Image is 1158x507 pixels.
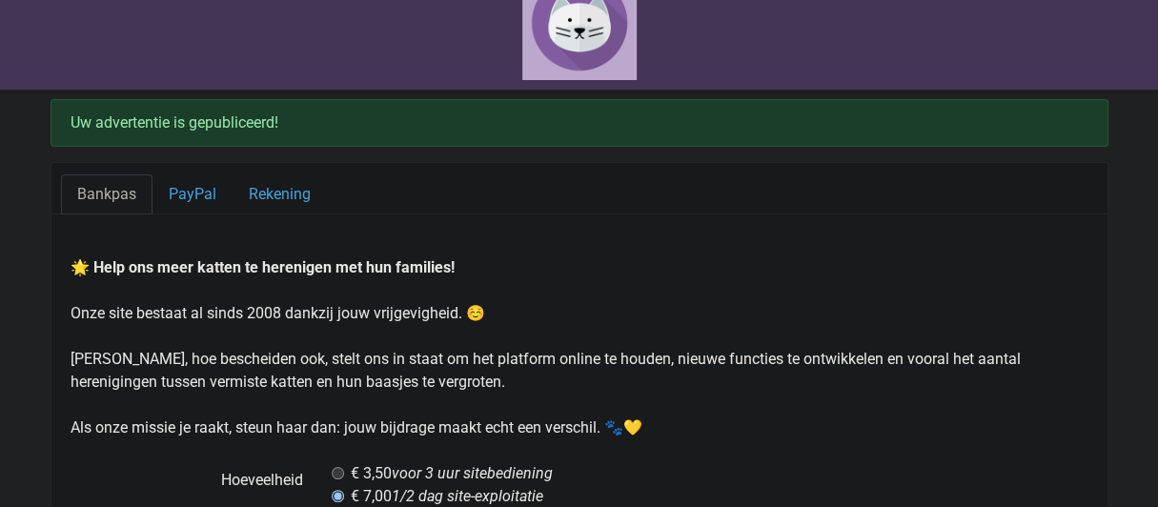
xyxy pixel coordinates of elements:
[392,464,553,482] font: voor 3 uur sitebediening
[71,418,642,436] font: Als onze missie je raakt, steun haar dan: jouw bijdrage maakt echt een verschil. 🐾💛
[351,464,392,482] font: € 3,50
[71,258,455,276] font: 🌟 Help ons meer katten te herenigen met hun families!
[71,304,485,322] font: Onze site bestaat al sinds 2008 dankzij jouw vrijgevigheid. ☺️
[77,185,136,203] font: Bankpas
[169,185,216,203] font: PayPal
[351,487,392,505] font: € 7,00
[221,471,303,489] font: Hoeveelheid
[392,487,543,505] font: 1/2 dag site-exploitatie
[71,350,1021,391] font: [PERSON_NAME], hoe bescheiden ook, stelt ons in staat om het platform online te houden, nieuwe fu...
[249,185,311,203] font: Rekening
[71,113,278,132] font: Uw advertentie is gepubliceerd!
